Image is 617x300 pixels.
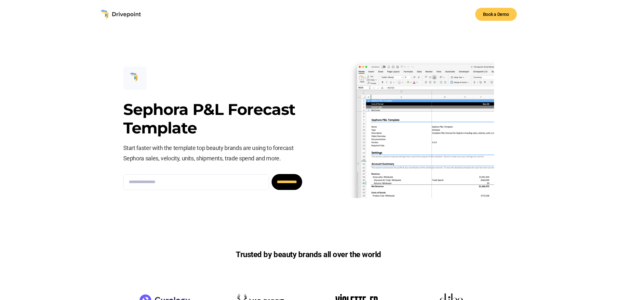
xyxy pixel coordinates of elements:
[475,8,517,21] a: Book a Demo
[236,249,381,260] h6: Trusted by beauty brands all over the world
[123,174,302,190] form: Email Form
[123,143,302,164] p: Start faster with the template top beauty brands are using to forecast Sephora sales, velocity, u...
[123,100,302,138] h3: Sephora P&L Forecast Template
[483,10,509,18] div: Book a Demo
